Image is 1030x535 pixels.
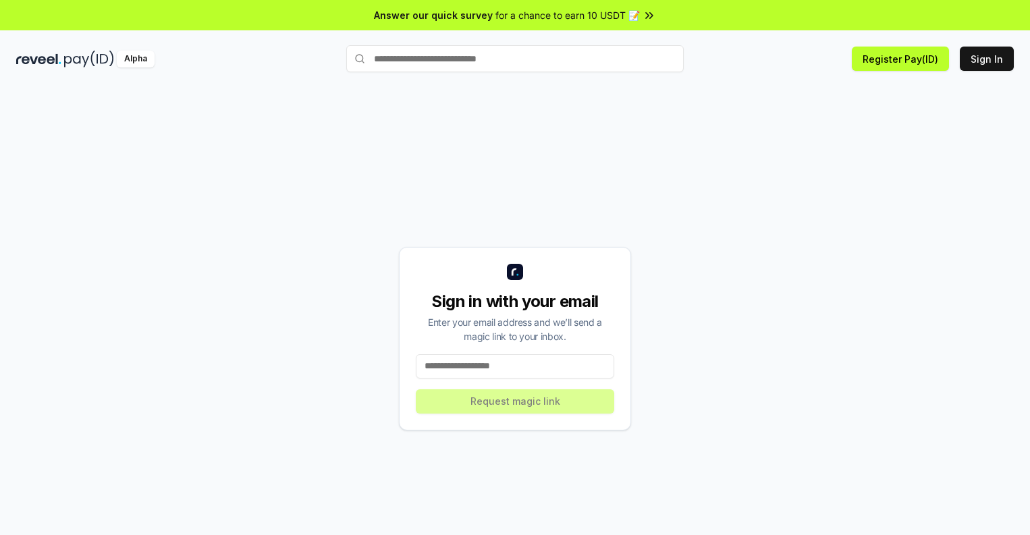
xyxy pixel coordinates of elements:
span: Answer our quick survey [374,8,493,22]
div: Alpha [117,51,155,67]
button: Sign In [960,47,1014,71]
img: pay_id [64,51,114,67]
div: Enter your email address and we’ll send a magic link to your inbox. [416,315,614,343]
span: for a chance to earn 10 USDT 📝 [495,8,640,22]
img: reveel_dark [16,51,61,67]
button: Register Pay(ID) [852,47,949,71]
img: logo_small [507,264,523,280]
div: Sign in with your email [416,291,614,312]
